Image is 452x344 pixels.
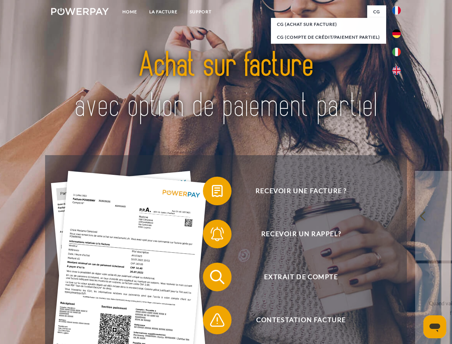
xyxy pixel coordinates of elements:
[271,18,386,31] a: CG (achat sur facture)
[392,29,401,38] img: de
[392,6,401,15] img: fr
[116,5,143,18] a: Home
[68,34,384,137] img: title-powerpay_fr.svg
[51,8,109,15] img: logo-powerpay-white.svg
[203,263,389,291] button: Extrait de compte
[367,5,386,18] a: CG
[392,66,401,75] img: en
[203,220,389,248] button: Recevoir un rappel?
[213,306,389,334] span: Contestation Facture
[208,311,226,329] img: qb_warning.svg
[213,177,389,205] span: Recevoir une facture ?
[208,268,226,286] img: qb_search.svg
[208,182,226,200] img: qb_bill.svg
[392,48,401,56] img: it
[423,315,446,338] iframe: Bouton de lancement de la fenêtre de messagerie
[203,306,389,334] button: Contestation Facture
[184,5,218,18] a: Support
[213,263,389,291] span: Extrait de compte
[143,5,184,18] a: LA FACTURE
[208,225,226,243] img: qb_bell.svg
[213,220,389,248] span: Recevoir un rappel?
[271,31,386,44] a: CG (Compte de crédit/paiement partiel)
[203,177,389,205] button: Recevoir une facture ?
